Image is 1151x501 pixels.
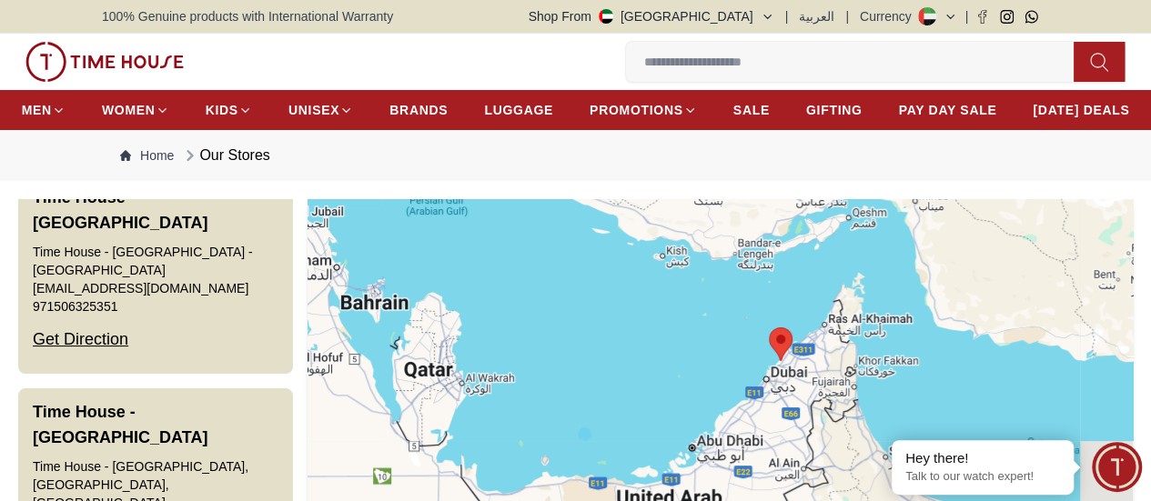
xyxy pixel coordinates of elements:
[799,7,834,25] button: العربية
[22,94,66,126] a: MEN
[484,101,553,119] span: LUGGAGE
[529,7,774,25] button: Shop From[GEOGRAPHIC_DATA]
[33,316,128,363] div: Get Direction
[18,174,293,374] button: Time House - [GEOGRAPHIC_DATA]Time House - [GEOGRAPHIC_DATA] - [GEOGRAPHIC_DATA][EMAIL_ADDRESS][D...
[33,297,117,316] a: 971506325351
[1000,10,1014,24] a: Instagram
[806,101,863,119] span: GIFTING
[590,101,683,119] span: PROMOTIONS
[484,94,553,126] a: LUGGAGE
[599,9,613,24] img: United Arab Emirates
[590,94,697,126] a: PROMOTIONS
[102,130,1049,181] nav: Breadcrumb
[120,146,174,165] a: Home
[905,449,1060,467] div: Hey there!
[389,94,448,126] a: BRANDS
[25,42,184,82] img: ...
[288,101,339,119] span: UNISEX
[898,101,996,119] span: PAY DAY SALE
[1092,442,1142,492] div: Chat Widget
[785,7,789,25] span: |
[905,469,1060,485] p: Talk to our watch expert!
[860,7,919,25] div: Currency
[1033,94,1129,126] a: [DATE] DEALS
[806,94,863,126] a: GIFTING
[33,185,278,235] h3: Time House - [GEOGRAPHIC_DATA]
[733,101,770,119] span: SALE
[181,145,269,166] div: Our Stores
[102,94,169,126] a: WOMEN
[102,7,393,25] span: 100% Genuine products with International Warranty
[22,101,52,119] span: MEN
[1025,10,1038,24] a: Whatsapp
[389,101,448,119] span: BRANDS
[33,243,278,279] div: Time House - [GEOGRAPHIC_DATA] - [GEOGRAPHIC_DATA]
[206,94,252,126] a: KIDS
[975,10,989,24] a: Facebook
[33,279,248,297] a: [EMAIL_ADDRESS][DOMAIN_NAME]
[288,94,353,126] a: UNISEX
[206,101,238,119] span: KIDS
[845,7,849,25] span: |
[964,7,968,25] span: |
[102,101,156,119] span: WOMEN
[1033,101,1129,119] span: [DATE] DEALS
[733,94,770,126] a: SALE
[898,94,996,126] a: PAY DAY SALE
[33,399,278,450] h3: Time House - [GEOGRAPHIC_DATA]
